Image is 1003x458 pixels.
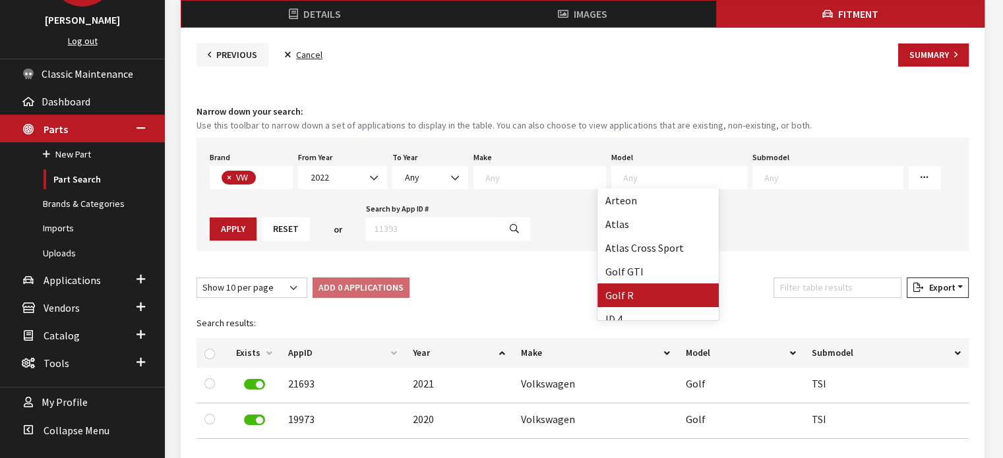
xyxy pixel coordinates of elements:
td: 19973 [280,403,405,439]
span: or [334,223,342,237]
span: VW [235,171,251,183]
label: From Year [298,152,332,163]
td: 2021 [405,368,513,403]
button: Export [907,277,969,298]
label: Make [473,152,492,163]
th: Model: activate to sort column ascending [678,338,804,368]
span: Vendors [44,301,80,314]
span: Tools [44,357,69,370]
li: Atlas Cross Sport [597,236,719,260]
span: × [227,171,231,183]
td: 2020 [405,403,513,439]
li: Arteon [597,188,719,212]
li: ID.4 [597,307,719,331]
button: Summary [898,43,969,67]
label: Model [611,152,633,163]
label: Brand [210,152,230,163]
td: TSI [803,368,969,403]
button: Apply [210,217,257,241]
button: Previous [197,43,268,67]
input: Filter table results [774,277,901,298]
th: AppID: activate to sort column ascending [280,338,405,368]
th: Make: activate to sort column ascending [513,338,678,368]
textarea: Search [764,171,903,183]
span: Any [401,171,460,185]
td: Volkswagen [513,403,678,439]
li: Golf R [597,283,719,307]
span: Dashboard [42,95,90,108]
caption: Search results: [197,308,969,338]
td: TSI [803,403,969,439]
textarea: Search [623,171,746,183]
span: Collapse Menu [44,424,109,437]
td: Golf [678,403,804,439]
button: Fitment [716,1,984,27]
label: Remove Application [244,415,265,425]
li: VW [222,171,256,185]
label: To Year [392,152,417,163]
textarea: Search [485,171,605,183]
span: Any [405,171,419,183]
a: Log out [68,35,98,47]
li: Golf GTI [597,260,719,283]
td: 21693 [280,368,405,403]
button: Reset [262,217,310,241]
button: Remove item [222,171,235,185]
span: 2022 [307,171,379,185]
span: Fitment [838,7,878,20]
span: Classic Maintenance [42,67,133,80]
span: Parts [44,123,68,136]
label: Search by App ID # [366,203,429,215]
span: Applications [44,273,101,287]
th: Submodel: activate to sort column ascending [803,338,969,368]
li: Atlas [597,212,719,236]
td: Golf [678,368,804,403]
label: Remove Application [244,379,265,389]
small: Use this toolbar to narrow down a set of applications to display in the table. You can also choos... [197,119,969,132]
input: 11393 [366,217,499,241]
span: Any [392,166,468,189]
h3: [PERSON_NAME] [13,12,152,28]
a: Cancel [274,43,334,67]
label: Submodel [752,152,789,163]
th: Exists: activate to sort column ascending [228,338,280,368]
th: Year: activate to sort column ascending [405,338,513,368]
h4: Narrow down your search: [197,105,969,119]
textarea: Search [259,173,266,185]
span: 2022 [298,166,387,189]
span: Catalog [44,329,80,342]
td: Volkswagen [513,368,678,403]
span: Export [923,281,955,293]
span: My Profile [42,396,88,409]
